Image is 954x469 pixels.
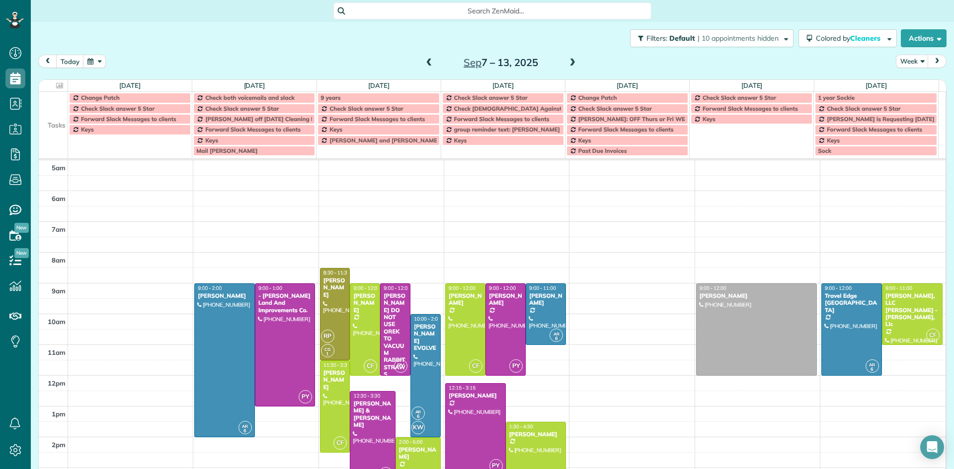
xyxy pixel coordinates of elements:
span: Check Slack answer 5 Star [827,105,900,112]
span: 9:00 - 11:00 [885,285,912,291]
a: [DATE] [617,81,638,89]
span: 10:00 - 2:00 [414,316,441,322]
span: Mail [PERSON_NAME] [196,147,257,154]
button: Filters: Default | 10 appointments hidden [630,29,794,47]
div: [PERSON_NAME] [197,292,252,299]
span: Past Due Invoices [578,147,627,154]
span: New [14,248,29,258]
button: next [928,55,947,68]
span: 6am [52,195,66,202]
span: 12:30 - 3:30 [353,393,380,399]
a: [DATE] [244,81,265,89]
span: 5am [52,164,66,172]
div: [PERSON_NAME] [323,369,347,391]
span: 9 years [320,94,340,101]
small: 6 [239,426,251,436]
div: [PERSON_NAME], LLC [PERSON_NAME] - [PERSON_NAME], Llc [885,292,940,328]
span: Colored by [816,34,884,43]
span: 7am [52,225,66,233]
div: [PERSON_NAME] DO NOT USE OREK TO VACUUM RABBIT STRAWS [383,292,407,378]
span: CF [469,359,482,373]
span: Keys [454,136,467,144]
h2: 7 – 13, 2025 [439,57,563,68]
span: CF [926,329,940,342]
span: Keys [329,126,342,133]
span: PY [299,390,312,403]
span: 9:00 - 12:00 [449,285,476,291]
div: [PERSON_NAME] [699,292,814,299]
span: Forward Slack Messages to clients [205,126,301,133]
span: [PERSON_NAME] off [DATE] Cleaning Restaurant [205,115,342,123]
span: CG [324,346,330,352]
span: 1:30 - 4:30 [509,423,533,430]
span: Check [DEMOGRAPHIC_DATA] Against Spreadsheet [454,105,598,112]
small: 6 [412,412,424,421]
span: 9:00 - 11:00 [529,285,556,291]
div: [PERSON_NAME] [448,392,503,399]
button: Week [896,55,929,68]
small: 6 [866,365,878,374]
span: 2pm [52,441,66,449]
a: [DATE] [866,81,887,89]
span: Cleaners [850,34,882,43]
span: Filters: [646,34,667,43]
span: Forward Slack Messages to clients [827,126,922,133]
small: 1 [321,349,334,359]
span: 9:00 - 12:00 [825,285,852,291]
span: 8:30 - 11:30 [323,269,350,276]
div: [PERSON_NAME] [448,292,482,307]
span: Check Slack answer 5 Star [81,105,155,112]
span: | 10 appointments hidden [698,34,779,43]
span: Keys [578,136,591,144]
span: 9:00 - 12:00 [700,285,726,291]
span: 1 year Sockie [818,94,855,101]
div: Open Intercom Messenger [920,435,944,459]
span: Change Patch [81,94,120,101]
span: Check Slack answer 5 Star [205,105,279,112]
span: 9:00 - 12:00 [353,285,380,291]
span: 11am [48,348,66,356]
span: 9am [52,287,66,295]
span: Keys [703,115,715,123]
div: [PERSON_NAME] [529,292,563,307]
a: [DATE] [368,81,390,89]
span: AR [869,362,875,367]
span: group reminder text: [PERSON_NAME] [454,126,560,133]
span: New [14,223,29,233]
span: AR [415,409,421,414]
span: 9:00 - 1:00 [258,285,282,291]
a: [DATE] [741,81,763,89]
div: [PERSON_NAME] [488,292,523,307]
span: 11:30 - 2:30 [323,362,350,368]
span: 9:00 - 12:00 [384,285,410,291]
div: [PERSON_NAME] [398,446,438,461]
span: 1pm [52,410,66,418]
span: CF [333,436,347,450]
span: Default [669,34,696,43]
span: Forward Slack Messages to clients [454,115,550,123]
a: Filters: Default | 10 appointments hidden [625,29,794,47]
small: 6 [550,334,562,343]
div: - [PERSON_NAME] Land And Improvements Co. [258,292,313,314]
a: [DATE] [492,81,514,89]
span: Forward Slack Messages to clients [81,115,176,123]
button: Actions [901,29,947,47]
span: Forward Slack Messages to clients [703,105,798,112]
span: Keys [827,136,840,144]
span: 12:15 - 3:15 [449,385,476,391]
span: [PERSON_NAME] and [PERSON_NAME] Off Every [DATE] [329,136,487,144]
button: today [56,55,84,68]
span: PY [509,359,523,373]
span: 9:00 - 2:00 [198,285,222,291]
span: Check both voicemails and slack [205,94,295,101]
span: Keys [81,126,94,133]
a: [DATE] [119,81,141,89]
span: Check Slack answer 5 Star [329,105,403,112]
span: 8am [52,256,66,264]
span: RP [321,330,334,343]
span: KW [411,421,425,434]
span: Check Slack answer 5 Star [578,105,652,112]
div: [PERSON_NAME] [509,431,563,438]
button: Colored byCleaners [798,29,897,47]
span: AR [554,331,559,336]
